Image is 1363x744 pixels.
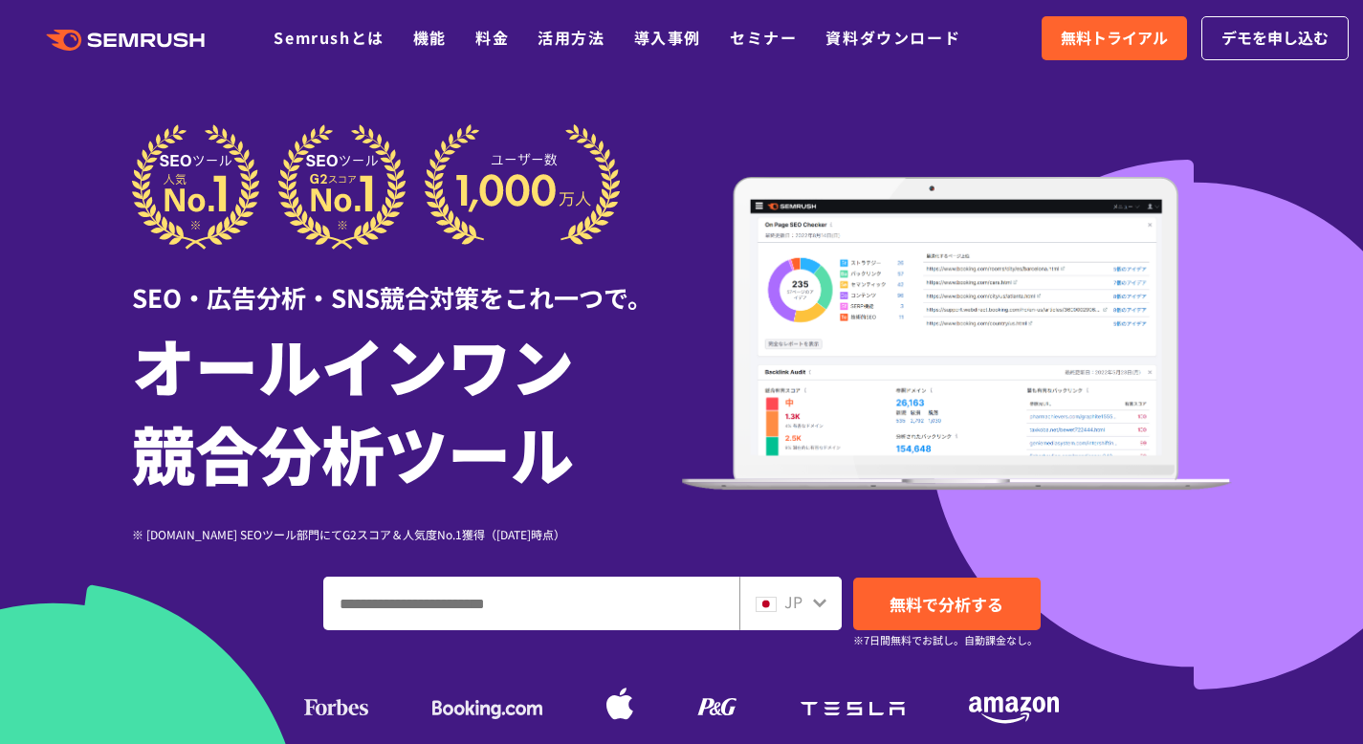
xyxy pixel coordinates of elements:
[132,250,682,316] div: SEO・広告分析・SNS競合対策をこれ一つで。
[1221,26,1329,51] span: デモを申し込む
[538,26,605,49] a: 活用方法
[853,631,1038,649] small: ※7日間無料でお試し。自動課金なし。
[1201,16,1349,60] a: デモを申し込む
[324,578,738,629] input: ドメイン、キーワードまたはURLを入力してください
[274,26,384,49] a: Semrushとは
[825,26,960,49] a: 資料ダウンロード
[132,525,682,543] div: ※ [DOMAIN_NAME] SEOツール部門にてG2スコア＆人気度No.1獲得（[DATE]時点）
[1061,26,1168,51] span: 無料トライアル
[853,578,1041,630] a: 無料で分析する
[890,592,1003,616] span: 無料で分析する
[634,26,701,49] a: 導入事例
[132,320,682,496] h1: オールインワン 競合分析ツール
[730,26,797,49] a: セミナー
[1042,16,1187,60] a: 無料トライアル
[475,26,509,49] a: 料金
[784,590,802,613] span: JP
[413,26,447,49] a: 機能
